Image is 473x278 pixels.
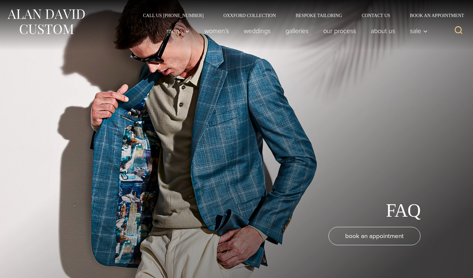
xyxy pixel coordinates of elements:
nav: Primary Navigation [159,24,431,37]
a: Book an Appointment [400,13,466,18]
a: Our Process [316,24,364,37]
a: weddings [236,24,278,37]
span: Sale [410,28,428,34]
a: Bespoke Tailoring [286,13,352,18]
a: About Us [364,24,403,37]
span: book an appointment [345,231,404,241]
a: Oxxford Collection [214,13,286,18]
h1: FAQ [386,200,420,222]
img: Alan David Custom [7,7,85,36]
button: View Search Form [451,23,466,39]
a: Galleries [278,24,316,37]
a: book an appointment [328,227,420,245]
a: Contact Us [352,13,400,18]
span: Men’s [167,28,190,34]
nav: Secondary Navigation [133,13,466,18]
a: Women’s [197,24,236,37]
a: Call Us [PHONE_NUMBER] [133,13,214,18]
